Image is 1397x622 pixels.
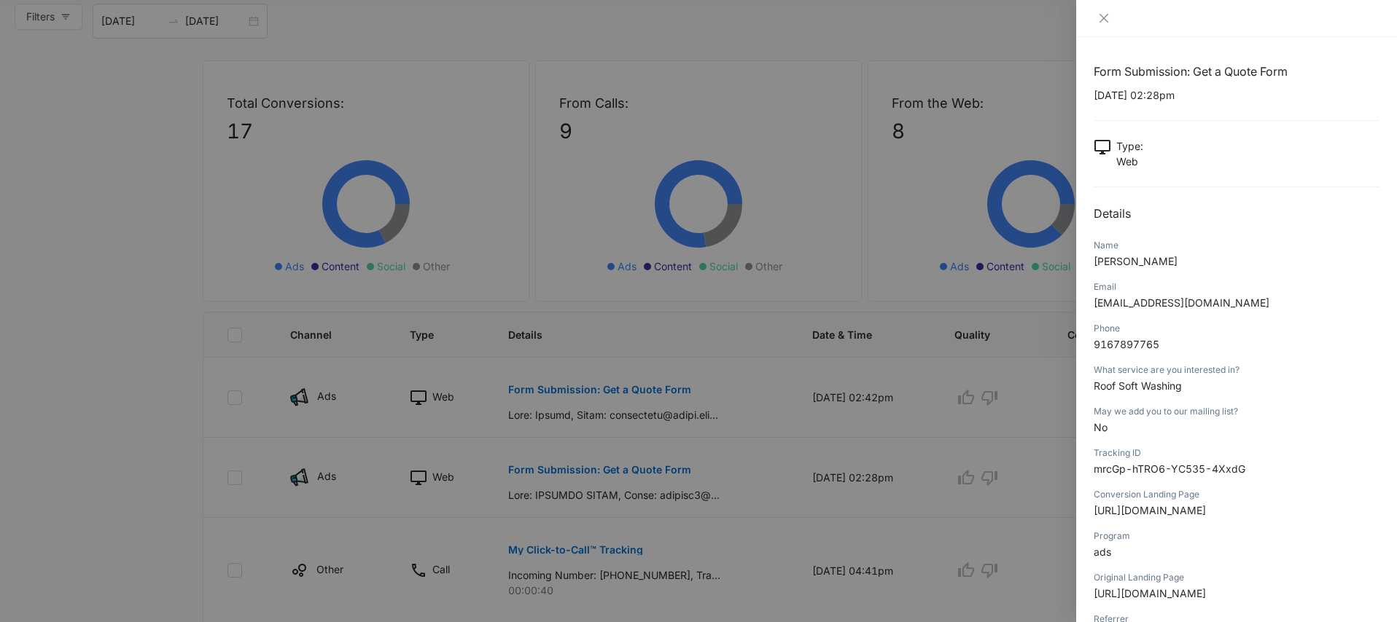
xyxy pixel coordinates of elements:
[1094,405,1380,418] div: May we add you to our mailing list?
[1094,379,1182,392] span: Roof Soft Washing
[1094,421,1108,433] span: No
[1094,530,1380,543] div: Program
[1094,338,1159,350] span: 9167897765
[1094,63,1380,80] h1: Form Submission: Get a Quote Form
[1094,205,1380,222] h2: Details
[1094,446,1380,460] div: Tracking ID
[1116,154,1143,169] p: Web
[1094,12,1114,25] button: Close
[1094,462,1245,475] span: mrcGp-hTRO6-YC535-4XxdG
[1116,138,1143,154] p: Type :
[1094,255,1178,267] span: [PERSON_NAME]
[1094,280,1380,294] div: Email
[1098,12,1110,24] span: close
[1094,239,1380,252] div: Name
[1094,587,1206,599] span: [URL][DOMAIN_NAME]
[1094,322,1380,335] div: Phone
[1094,87,1380,103] p: [DATE] 02:28pm
[1094,504,1206,516] span: [URL][DOMAIN_NAME]
[1094,571,1380,584] div: Original Landing Page
[1094,363,1380,377] div: What service are you interested in?
[1094,546,1111,558] span: ads
[1094,296,1269,309] span: [EMAIL_ADDRESS][DOMAIN_NAME]
[1094,488,1380,501] div: Conversion Landing Page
